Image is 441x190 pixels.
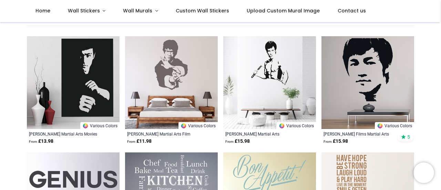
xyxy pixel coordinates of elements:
[338,7,366,14] span: Contact us
[407,134,410,140] span: 5
[247,7,320,14] span: Upload Custom Mural Image
[377,123,383,129] img: Color Wheel
[123,7,152,14] span: Wall Murals
[223,36,316,129] img: Bruce Lee Martial Arts Wall Sticker
[127,140,135,143] span: From
[277,122,316,129] a: Various Colors
[127,138,152,145] strong: £ 11.98
[27,36,120,129] img: Bruce Lee Martial Arts Movies Wall Sticker
[127,131,198,137] a: [PERSON_NAME] Martial Arts Film
[80,122,120,129] a: Various Colors
[29,140,37,143] span: From
[35,7,50,14] span: Home
[225,138,250,145] strong: £ 15.98
[178,122,218,129] a: Various Colors
[279,123,285,129] img: Color Wheel
[181,123,187,129] img: Color Wheel
[324,138,348,145] strong: £ 15.98
[29,138,53,145] strong: £ 13.98
[413,162,434,183] iframe: Brevo live chat
[29,131,100,137] a: [PERSON_NAME] Martial Arts Movies
[324,131,394,137] a: [PERSON_NAME] Films Martial Arts
[176,7,229,14] span: Custom Wall Stickers
[225,131,296,137] a: [PERSON_NAME] Martial Arts
[225,140,234,143] span: From
[375,122,414,129] a: Various Colors
[324,140,332,143] span: From
[125,36,218,129] img: Bruce Lee Martial Arts Film Wall Sticker
[82,123,89,129] img: Color Wheel
[321,36,414,129] img: Bruce Lee Films Martial Arts Wall Sticker
[68,7,100,14] span: Wall Stickers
